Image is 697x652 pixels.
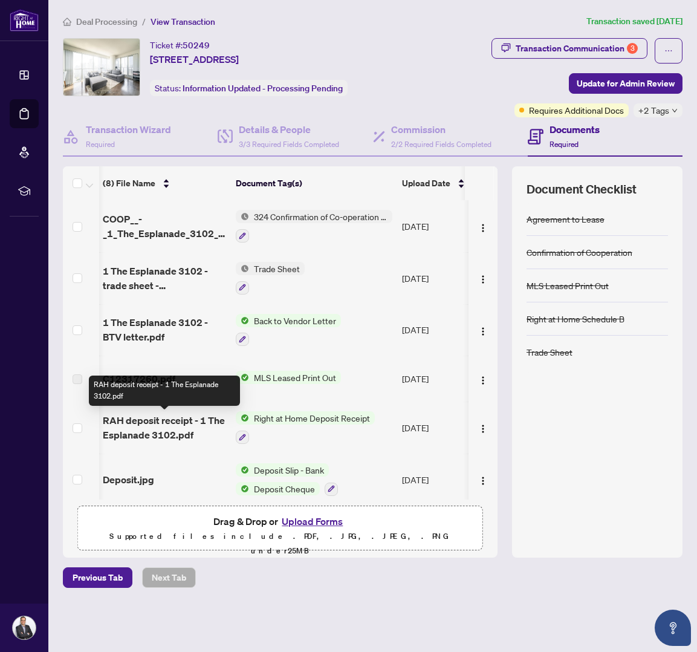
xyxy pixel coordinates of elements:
button: Logo [473,470,493,489]
h4: Commission [391,122,491,137]
div: Agreement to Lease [527,212,605,226]
span: Drag & Drop or [213,513,346,529]
span: Deposit Cheque [249,482,320,495]
h4: Transaction Wizard [86,122,171,137]
span: 1 The Esplanade 3102 - BTV letter.pdf [103,315,226,344]
span: Right at Home Deposit Receipt [249,411,375,425]
span: (8) File Name [103,177,155,190]
td: [DATE] [397,304,479,356]
th: (8) File Name [98,166,231,200]
td: [DATE] [397,252,479,304]
li: / [142,15,146,28]
span: Deposit Slip - Bank [249,463,329,477]
div: Confirmation of Cooperation [527,246,632,259]
button: Status IconBack to Vendor Letter [236,314,341,347]
img: Logo [478,476,488,486]
img: Status Icon [236,411,249,425]
span: 324 Confirmation of Co-operation and Representation - Tenant/Landlord [249,210,392,223]
td: [DATE] [397,454,479,506]
button: Status IconMLS Leased Print Out [236,371,341,384]
img: Logo [478,223,488,233]
td: [DATE] [397,200,479,252]
button: Status IconDeposit Slip - BankStatus IconDeposit Cheque [236,463,338,496]
td: [DATE] [397,356,479,402]
span: Required [86,140,115,149]
span: ellipsis [664,47,673,55]
img: Status Icon [236,314,249,327]
button: Logo [473,369,493,388]
span: Deal Processing [76,16,137,27]
button: Next Tab [142,567,196,588]
span: home [63,18,71,26]
span: MLS Leased Print Out [249,371,341,384]
button: Update for Admin Review [569,73,682,94]
span: Previous Tab [73,568,123,587]
button: Previous Tab [63,567,132,588]
img: Logo [478,424,488,434]
div: Transaction Communication [516,39,638,58]
div: RAH deposit receipt - 1 The Esplanade 3102.pdf [89,376,240,406]
span: down [672,108,678,114]
div: Trade Sheet [527,345,572,359]
th: Upload Date [397,166,479,200]
span: COOP__-_1_The_Esplanade_3102_-_Andrew_-_correction_TBS.pdf [103,212,226,241]
div: MLS Leased Print Out [527,279,609,292]
div: 3 [627,43,638,54]
button: Logo [473,418,493,437]
span: Upload Date [402,177,450,190]
span: [STREET_ADDRESS] [150,52,239,67]
span: Update for Admin Review [577,74,675,93]
button: Logo [473,269,493,288]
img: Status Icon [236,463,249,477]
span: Trade Sheet [249,262,305,275]
img: Logo [478,327,488,336]
button: Status IconRight at Home Deposit Receipt [236,411,375,444]
img: Status Icon [236,210,249,223]
span: Deposit.jpg [103,472,154,487]
span: RAH deposit receipt - 1 The Esplanade 3102.pdf [103,413,226,442]
span: Required [549,140,579,149]
span: Back to Vendor Letter [249,314,341,327]
span: Document Checklist [527,181,637,198]
div: Right at Home Schedule B [527,312,624,325]
img: Logo [478,376,488,385]
button: Transaction Communication3 [491,38,647,59]
button: Open asap [655,610,691,646]
article: Transaction saved [DATE] [586,15,682,28]
span: Drag & Drop orUpload FormsSupported files include .PDF, .JPG, .JPEG, .PNG under25MB [78,506,482,566]
span: Requires Additional Docs [529,103,624,117]
div: Status: [150,80,348,96]
span: View Transaction [151,16,215,27]
span: 2/2 Required Fields Completed [391,140,491,149]
button: Status IconTrade Sheet [236,262,305,295]
span: Information Updated - Processing Pending [183,83,343,94]
button: Logo [473,217,493,236]
img: Status Icon [236,262,249,275]
span: C12317260.pdf [103,371,175,386]
img: IMG-C12317260_1.jpg [63,39,140,96]
span: 3/3 Required Fields Completed [239,140,339,149]
img: Profile Icon [13,616,36,639]
td: [DATE] [397,402,479,454]
h4: Documents [549,122,600,137]
img: Status Icon [236,371,249,384]
span: 1 The Esplanade 3102 - trade sheet - [PERSON_NAME] to review.pdf [103,264,226,293]
button: Logo [473,320,493,339]
button: Upload Forms [278,513,346,529]
img: logo [10,9,39,31]
div: Ticket #: [150,38,210,52]
span: 50249 [183,40,210,51]
span: +2 Tags [638,103,669,117]
img: Status Icon [236,482,249,495]
button: Status Icon324 Confirmation of Co-operation and Representation - Tenant/Landlord [236,210,392,243]
img: Logo [478,275,488,284]
p: Supported files include .PDF, .JPG, .JPEG, .PNG under 25 MB [85,529,475,558]
h4: Details & People [239,122,339,137]
th: Document Tag(s) [231,166,397,200]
